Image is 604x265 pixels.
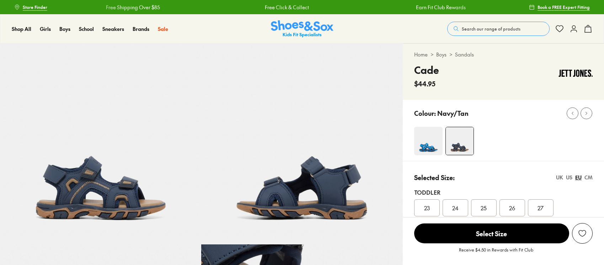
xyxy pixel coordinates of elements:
button: Add to Wishlist [572,223,593,244]
a: Home [414,51,428,58]
a: Free Shipping Over $85 [103,4,157,11]
span: Sale [158,25,168,32]
span: School [79,25,94,32]
a: Book a FREE Expert Fitting [529,1,590,13]
a: Shoes & Sox [271,20,333,38]
span: Book a FREE Expert Fitting [538,4,590,10]
a: Boys [436,51,447,58]
a: Sale [158,25,168,33]
h4: Cade [414,63,439,77]
a: Brands [133,25,149,33]
button: Select Size [414,223,569,244]
span: Search our range of products [462,26,520,32]
img: SNS_Logo_Responsive.svg [271,20,333,38]
span: 23 [424,204,430,212]
p: Colour: [414,108,436,118]
span: Brands [133,25,149,32]
img: Vendor logo [558,63,593,84]
img: 4-558126_1 [446,127,474,155]
div: Toddler [414,188,593,196]
a: Girls [40,25,51,33]
a: Sandals [455,51,474,58]
span: 26 [509,204,515,212]
img: 4-558130_1 [414,127,443,155]
span: 24 [452,204,459,212]
a: Sneakers [102,25,124,33]
div: US [566,174,572,181]
span: 27 [538,204,544,212]
span: Boys [59,25,70,32]
span: Shop All [12,25,31,32]
button: Search our range of products [447,22,550,36]
div: EU [575,174,582,181]
a: Store Finder [14,1,47,13]
a: Free Click & Collect [262,4,306,11]
p: Receive $4.50 in Rewards with Fit Club [459,247,533,259]
span: Sneakers [102,25,124,32]
div: CM [584,174,593,181]
div: > > [414,51,593,58]
a: Earn Fit Club Rewards [413,4,463,11]
a: Boys [59,25,70,33]
a: School [79,25,94,33]
p: Navy/Tan [437,108,469,118]
p: Selected Size: [414,173,455,182]
img: 5-558127_1 [201,43,402,244]
span: $44.95 [414,79,435,88]
span: Girls [40,25,51,32]
a: Shop All [12,25,31,33]
span: Select Size [414,223,569,243]
span: Store Finder [23,4,47,10]
span: 25 [481,204,487,212]
div: UK [556,174,563,181]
